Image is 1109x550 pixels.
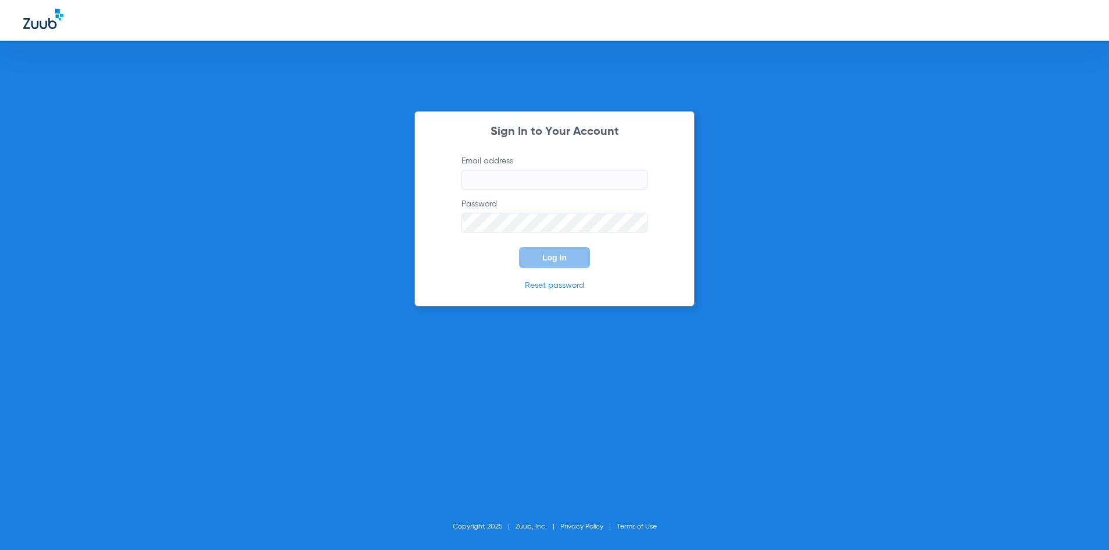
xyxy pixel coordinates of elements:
[453,521,516,533] li: Copyright 2025
[516,521,560,533] li: Zuub, Inc.
[444,126,665,138] h2: Sign In to Your Account
[1051,494,1109,550] iframe: Chat Widget
[462,213,647,233] input: Password
[23,9,63,29] img: Zuub Logo
[462,198,647,233] label: Password
[617,523,657,530] a: Terms of Use
[542,253,567,262] span: Log In
[560,523,603,530] a: Privacy Policy
[519,247,590,268] button: Log In
[462,170,647,190] input: Email address
[462,155,647,190] label: Email address
[525,281,584,290] a: Reset password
